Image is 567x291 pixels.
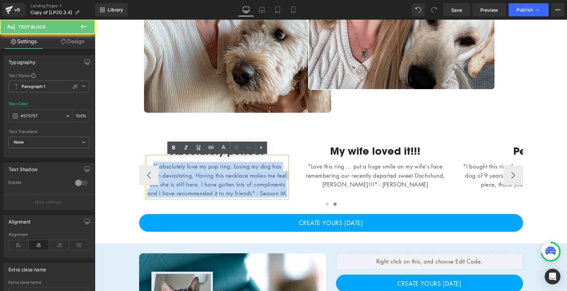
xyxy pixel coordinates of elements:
[480,7,498,13] span: Preview
[21,112,63,120] input: Color
[9,180,69,187] div: Enable
[9,56,35,65] div: Typography
[73,110,89,122] div: %
[31,10,72,15] span: Copy of [LP20.3.4]
[9,73,89,78] div: Text Styles
[412,3,425,16] button: Undo
[9,102,29,106] div: Text Color
[18,24,46,29] span: Text Block
[31,3,95,9] a: Landing Pages
[52,125,192,137] h4: Absolutely perfect
[35,199,61,205] p: More settings
[551,3,564,16] button: More
[303,260,367,267] span: CREATE YOURS [DATE]
[49,34,96,49] a: Design
[545,269,560,284] div: Open Intercom Messenger
[516,7,533,12] span: Publish
[9,280,89,285] div: Extra class name
[241,255,428,273] a: CREATE YOURS [DATE]
[3,3,25,16] a: v6
[428,3,441,16] button: Redo
[270,3,285,16] a: Tablet
[254,3,270,16] a: Laptop
[210,125,350,137] h4: My wife loved it!!!
[9,232,89,237] div: Alignment
[472,3,506,16] a: Preview
[52,142,192,178] p: "I absolutely love my pup ring. Losing my dog has been devastating, Having this necklace makes me...
[509,3,549,16] button: Publish
[4,194,94,210] button: More settings
[95,3,128,16] a: New Library
[9,215,31,224] div: Alignment
[285,3,301,16] a: Mobile
[451,7,462,13] span: Save
[204,200,268,207] span: CREATE YOURS [DATE]
[13,6,21,14] div: v6
[368,142,508,169] p: "I bought this ring for my sister in law who just lost her dog of 9 years. She was so happy & gre...
[210,142,350,169] p: "Love this ring ... put a huge smile on my wife's face remembering our recently departed sweet Da...
[368,125,508,137] h4: Perfect!
[238,3,254,16] a: Desktop
[44,194,428,212] a: CREATE YOURS [DATE]
[22,84,45,89] b: Paragraph 1
[9,163,37,172] div: Text Shadow
[108,7,123,13] span: Library
[14,140,24,145] b: None
[9,129,89,134] div: Text Transform
[9,263,46,272] div: Extra class name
